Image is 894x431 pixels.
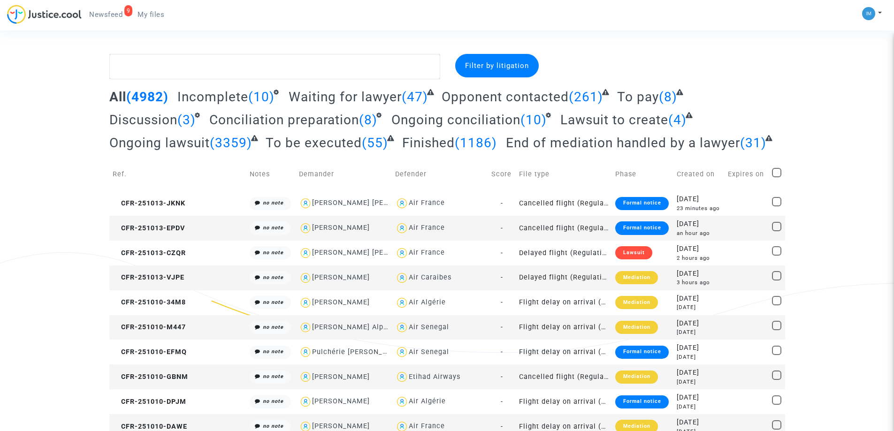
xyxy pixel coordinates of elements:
div: [DATE] [677,343,721,353]
i: no note [263,324,283,330]
div: Air France [409,224,445,232]
div: Air Senegal [409,348,449,356]
div: Mediation [615,371,657,384]
span: Incomplete [177,89,248,105]
span: CFR-251013-EPDV [113,224,185,232]
span: (31) [740,135,766,151]
td: Cancelled flight (Regulation EC 261/2004) [516,191,612,216]
img: icon-user.svg [395,370,409,384]
div: Lawsuit [615,246,652,259]
span: To pay [617,89,659,105]
img: icon-user.svg [395,221,409,235]
td: Flight delay on arrival (outside of EU - Montreal Convention) [516,340,612,364]
div: [PERSON_NAME] [312,273,370,281]
img: icon-user.svg [299,296,313,310]
img: icon-user.svg [299,321,313,334]
span: - [501,323,503,331]
div: 23 minutes ago [677,204,721,212]
img: icon-user.svg [395,345,409,359]
div: [PERSON_NAME] [312,373,370,381]
span: (3) [177,112,196,128]
div: 3 hours ago [677,279,721,287]
div: [DATE] [677,194,721,204]
span: (47) [402,89,428,105]
div: [DATE] [677,294,721,304]
td: Phase [612,158,673,191]
div: [DATE] [677,353,721,361]
span: (10) [248,89,275,105]
span: Conciliation preparation [209,112,359,128]
img: icon-user.svg [395,246,409,260]
div: 9 [124,5,133,16]
div: [DATE] [677,269,721,279]
td: Ref. [109,158,247,191]
div: [DATE] [677,403,721,411]
td: Delayed flight (Regulation EC 261/2004) [516,241,612,265]
span: CFR-251010-GBNM [113,373,188,381]
span: - [501,423,503,431]
td: Flight delay on arrival (outside of EU - Montreal Convention) [516,389,612,414]
td: Expires on [725,158,768,191]
div: Mediation [615,271,657,284]
span: (4982) [126,89,168,105]
td: File type [516,158,612,191]
td: Score [488,158,516,191]
span: Ongoing conciliation [391,112,520,128]
div: Formal notice [615,221,668,234]
a: My files [130,8,172,22]
span: - [501,398,503,406]
span: To be executed [266,135,362,151]
div: Air Caraibes [409,273,451,281]
td: Created on [673,158,725,191]
img: icon-user.svg [299,246,313,260]
span: All [109,89,126,105]
div: Air France [409,422,445,430]
div: Mediation [615,296,657,309]
span: (1186) [455,135,497,151]
td: Delayed flight (Regulation EC 261/2004) [516,265,612,290]
td: Flight delay on arrival (outside of EU - Montreal Convention) [516,315,612,340]
span: Finished [402,135,455,151]
span: - [501,199,503,207]
span: Filter by litigation [465,61,529,70]
td: Demander [296,158,392,191]
td: Defender [392,158,488,191]
i: no note [263,423,283,429]
span: CFR-251010-EFMQ [113,348,187,356]
span: (261) [569,89,603,105]
div: [PERSON_NAME] [312,422,370,430]
td: Flight delay on arrival (outside of EU - Montreal Convention) [516,290,612,315]
div: [DATE] [677,244,721,254]
img: jc-logo.svg [7,5,82,24]
span: (55) [362,135,388,151]
img: icon-user.svg [395,395,409,408]
span: (8) [359,112,377,128]
span: - [501,348,503,356]
span: - [501,249,503,257]
div: [DATE] [677,368,721,378]
div: 2 hours ago [677,254,721,262]
a: 9Newsfeed [82,8,130,22]
div: [DATE] [677,303,721,311]
img: icon-user.svg [299,395,313,408]
div: Formal notice [615,197,668,210]
div: [PERSON_NAME] [312,224,370,232]
i: no note [263,200,283,206]
span: End of mediation handled by a lawyer [506,135,740,151]
span: Lawsuit to create [560,112,668,128]
td: Notes [246,158,295,191]
div: [DATE] [677,318,721,329]
span: CFR-251013-VJPE [113,273,184,281]
div: [PERSON_NAME] [312,298,370,306]
span: My files [138,10,164,19]
span: (4) [668,112,687,128]
span: CFR-251010-DPJM [113,398,186,406]
img: icon-user.svg [299,271,313,285]
span: CFR-251013-JKNK [113,199,185,207]
div: [DATE] [677,393,721,403]
img: icon-user.svg [299,345,313,359]
img: icon-user.svg [299,221,313,235]
img: icon-user.svg [395,296,409,310]
i: no note [263,348,283,355]
span: CFR-251010-DAWE [113,423,187,431]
